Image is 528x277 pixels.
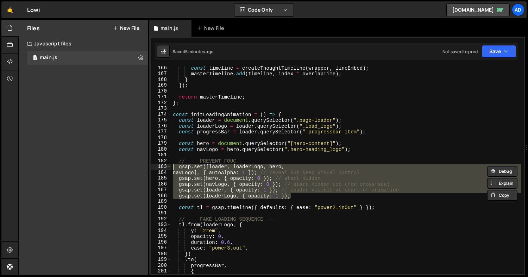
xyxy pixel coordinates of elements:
[151,257,171,263] div: 199
[512,4,524,16] a: Ad
[151,106,171,112] div: 173
[151,251,171,257] div: 198
[151,216,171,222] div: 192
[151,245,171,251] div: 197
[151,239,171,245] div: 196
[151,140,171,146] div: 179
[151,88,171,94] div: 170
[151,152,171,158] div: 181
[33,56,37,61] span: 1
[151,233,171,239] div: 195
[113,25,139,31] button: New File
[27,6,40,14] div: Lowi
[161,25,178,32] div: main.js
[185,49,213,55] div: 5 minutes ago
[151,164,171,170] div: 183
[442,49,478,55] div: Not saved to prod
[151,170,171,176] div: 184
[172,49,213,55] div: Saved
[151,210,171,216] div: 191
[151,263,171,269] div: 200
[151,175,171,181] div: 185
[151,117,171,123] div: 175
[1,1,19,18] a: 🤙
[27,51,148,65] div: 17330/48110.js
[151,228,171,234] div: 194
[27,24,40,32] h2: Files
[234,4,294,16] button: Code Only
[151,94,171,100] div: 171
[151,187,171,193] div: 187
[151,112,171,118] div: 174
[151,65,171,71] div: 166
[19,37,148,51] div: Javascript files
[151,146,171,152] div: 180
[487,166,517,177] button: Debug
[446,4,510,16] a: [DOMAIN_NAME]
[40,55,57,61] div: main.js
[151,123,171,129] div: 176
[151,268,171,274] div: 201
[482,45,516,58] button: Save
[151,82,171,88] div: 169
[151,71,171,77] div: 167
[151,193,171,199] div: 188
[151,158,171,164] div: 182
[151,204,171,210] div: 190
[151,129,171,135] div: 177
[487,178,517,189] button: Explain
[151,135,171,141] div: 178
[487,190,517,201] button: Copy
[151,199,171,204] div: 189
[151,181,171,187] div: 186
[197,25,227,32] div: New File
[151,100,171,106] div: 172
[151,77,171,83] div: 168
[151,222,171,228] div: 193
